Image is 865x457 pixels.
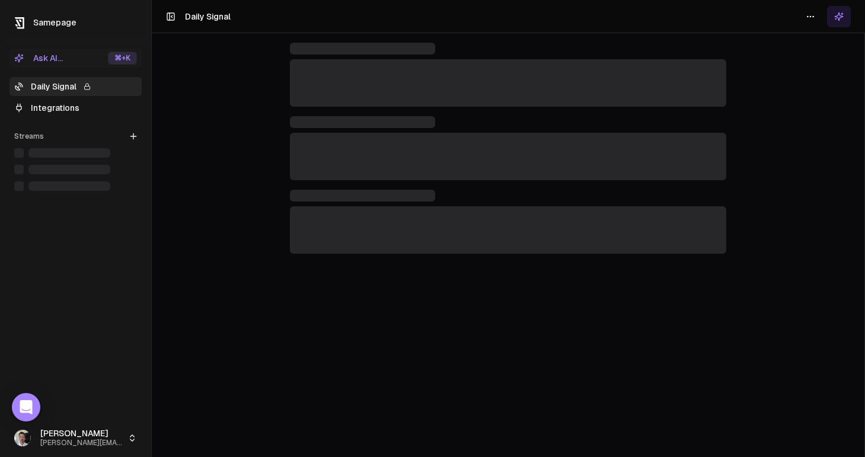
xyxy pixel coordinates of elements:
[108,52,137,65] div: ⌘ +K
[9,77,142,96] a: Daily Signal
[9,424,142,452] button: [PERSON_NAME][PERSON_NAME][EMAIL_ADDRESS]
[12,393,40,421] div: Open Intercom Messenger
[9,49,142,68] button: Ask AI...⌘+K
[185,11,231,23] h1: Daily Signal
[40,429,123,439] span: [PERSON_NAME]
[14,430,31,446] img: _image
[33,18,76,27] span: Samepage
[40,439,123,448] span: [PERSON_NAME][EMAIL_ADDRESS]
[9,127,142,146] div: Streams
[14,52,63,64] div: Ask AI...
[9,98,142,117] a: Integrations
